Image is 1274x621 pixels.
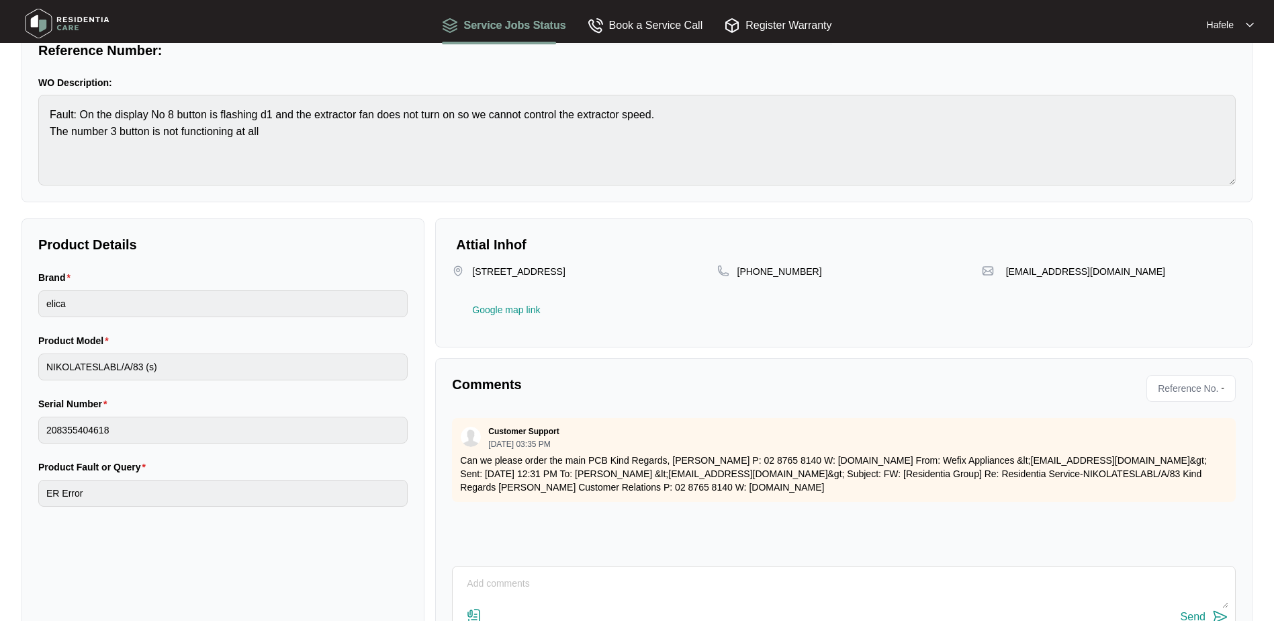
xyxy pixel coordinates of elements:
label: Brand [38,271,76,284]
p: Can we please order the main PCB Kind Regards, [PERSON_NAME] P: 02 8765 8140 W: [DOMAIN_NAME] Fro... [460,454,1228,494]
img: dropdown arrow [1246,22,1254,28]
p: [DATE] 03:35 PM [488,440,559,448]
textarea: Fault: On the display No 8 button is flashing d1 and the extractor fan does not turn on so we can... [38,95,1236,185]
div: Book a Service Call [588,17,703,34]
p: Customer Support [488,426,559,437]
input: Brand [38,290,408,317]
p: Reference Number: [38,41,163,60]
p: Product Details [38,235,408,254]
p: Comments [452,375,834,394]
img: map-pin [452,265,464,277]
p: [PHONE_NUMBER] [737,265,822,278]
p: Hafele [1207,18,1234,32]
label: Product Model [38,334,114,347]
p: [STREET_ADDRESS] [472,265,565,292]
img: Service Jobs Status icon [442,17,458,34]
p: [EMAIL_ADDRESS][DOMAIN_NAME] [1006,265,1165,278]
img: Register Warranty icon [724,17,740,34]
div: Register Warranty [724,17,831,34]
img: residentia care logo [20,3,114,44]
img: Book a Service Call icon [588,17,604,34]
img: map-pin [717,265,729,277]
input: Serial Number [38,417,408,444]
img: user.svg [461,427,481,447]
p: Attial Inhof [456,235,1236,254]
label: Product Fault or Query [38,460,151,474]
p: - [1221,378,1230,399]
label: Serial Number [38,397,112,411]
input: Product Fault or Query [38,480,408,507]
input: Product Model [38,354,408,380]
a: Google map link [472,305,540,315]
p: WO Description: [38,76,1236,89]
img: map-pin [982,265,994,277]
div: Service Jobs Status [442,17,565,34]
span: Reference No. [1152,378,1218,399]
